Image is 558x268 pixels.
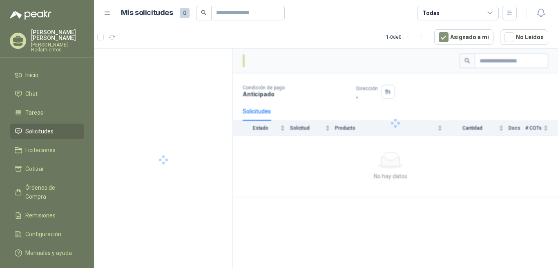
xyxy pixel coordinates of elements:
a: Cotizar [10,161,84,177]
span: Remisiones [25,211,56,220]
a: Chat [10,86,84,102]
a: Remisiones [10,208,84,223]
button: Asignado a mi [434,29,493,45]
img: Logo peakr [10,10,51,20]
a: Licitaciones [10,142,84,158]
span: Inicio [25,71,38,80]
span: Configuración [25,230,61,239]
span: Tareas [25,108,43,117]
p: [PERSON_NAME] Rodamientos [31,42,84,52]
div: Todas [422,9,440,18]
span: Chat [25,89,38,98]
span: 0 [180,8,190,18]
span: search [201,10,207,16]
p: [PERSON_NAME] [PERSON_NAME] [31,29,84,41]
h1: Mis solicitudes [121,7,173,19]
span: Licitaciones [25,146,56,155]
a: Manuales y ayuda [10,245,84,261]
a: Inicio [10,67,84,83]
button: No Leídos [500,29,548,45]
span: Órdenes de Compra [25,183,76,201]
a: Tareas [10,105,84,120]
a: Solicitudes [10,124,84,139]
span: Solicitudes [25,127,54,136]
div: 1 - 0 de 0 [386,31,428,44]
span: Cotizar [25,164,44,173]
a: Configuración [10,226,84,242]
span: Manuales y ayuda [25,248,72,257]
a: Órdenes de Compra [10,180,84,204]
